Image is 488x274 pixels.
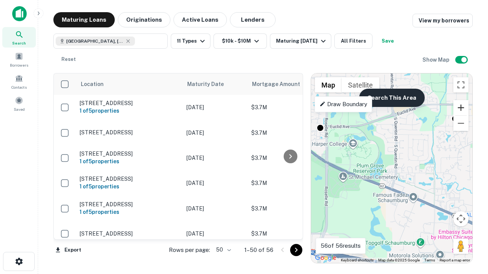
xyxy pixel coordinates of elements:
[187,80,234,89] span: Maturity Date
[334,33,372,49] button: All Filters
[186,204,244,213] p: [DATE]
[251,103,327,112] p: $3.7M
[213,33,267,49] button: $10k - $10M
[80,129,179,136] p: [STREET_ADDRESS]
[80,208,179,216] h6: 1 of 5 properties
[251,179,327,187] p: $3.7M
[342,77,379,92] button: Show satellite imagery
[80,107,179,115] h6: 1 of 5 properties
[80,201,179,208] p: [STREET_ADDRESS]
[276,37,328,46] div: Maturing [DATE]
[319,100,367,109] p: Draw Boundary
[80,150,179,157] p: [STREET_ADDRESS]
[80,100,179,107] p: [STREET_ADDRESS]
[311,73,472,263] div: 0 0
[2,71,36,92] a: Contacts
[230,12,276,27] button: Lenders
[321,241,361,250] p: 56 of 56 results
[53,244,83,256] button: Export
[2,49,36,70] a: Borrowers
[315,77,342,92] button: Show street map
[80,80,104,89] span: Location
[53,12,115,27] button: Maturing Loans
[183,73,247,95] th: Maturity Date
[80,230,179,237] p: [STREET_ADDRESS]
[171,33,210,49] button: 11 Types
[173,12,227,27] button: Active Loans
[313,253,338,263] img: Google
[11,84,27,90] span: Contacts
[453,116,469,131] button: Zoom out
[56,52,81,67] button: Reset
[424,258,435,262] a: Terms (opens in new tab)
[251,204,327,213] p: $3.7M
[413,14,473,27] a: View my borrowers
[12,6,27,21] img: capitalize-icon.png
[186,229,244,238] p: [DATE]
[359,89,425,107] button: Search This Area
[341,258,374,263] button: Keyboard shortcuts
[251,129,327,137] p: $3.7M
[450,189,488,225] iframe: Chat Widget
[213,244,232,255] div: 50
[12,40,26,46] span: Search
[80,157,179,166] h6: 1 of 5 properties
[118,12,170,27] button: Originations
[186,129,244,137] p: [DATE]
[270,33,331,49] button: Maturing [DATE]
[453,239,469,254] button: Drag Pegman onto the map to open Street View
[2,27,36,48] a: Search
[80,175,179,182] p: [STREET_ADDRESS]
[186,103,244,112] p: [DATE]
[313,253,338,263] a: Open this area in Google Maps (opens a new window)
[440,258,470,262] a: Report a map error
[2,93,36,114] a: Saved
[66,38,124,45] span: [GEOGRAPHIC_DATA], [GEOGRAPHIC_DATA]
[251,154,327,162] p: $3.7M
[252,80,310,89] span: Mortgage Amount
[14,106,25,112] span: Saved
[76,73,183,95] th: Location
[244,245,273,255] p: 1–50 of 56
[80,182,179,191] h6: 1 of 5 properties
[169,245,210,255] p: Rows per page:
[247,73,331,95] th: Mortgage Amount
[376,33,400,49] button: Save your search to get updates of matches that match your search criteria.
[378,258,420,262] span: Map data ©2025 Google
[290,244,302,256] button: Go to next page
[186,154,244,162] p: [DATE]
[453,100,469,115] button: Zoom in
[186,179,244,187] p: [DATE]
[422,56,451,64] h6: Show Map
[10,62,28,68] span: Borrowers
[251,229,327,238] p: $3.7M
[453,77,469,92] button: Toggle fullscreen view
